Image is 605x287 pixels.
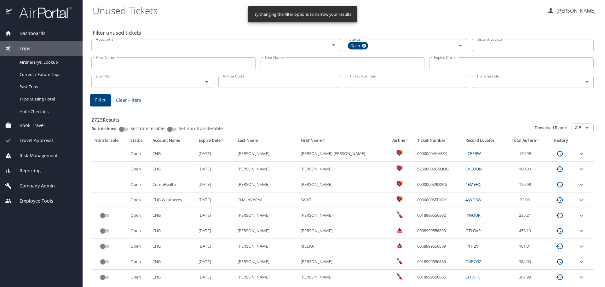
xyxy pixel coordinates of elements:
[322,139,326,143] button: sort
[298,135,387,146] th: First Name
[20,109,75,115] span: Hotel Check-ins
[505,223,547,239] td: 453.19
[578,165,585,173] button: expand row
[578,258,585,266] button: expand row
[128,239,150,254] td: Open
[396,181,403,187] img: Southwest Airlines
[505,135,547,146] th: Total Airfare
[91,112,594,123] h3: 2723 Results
[12,6,72,19] img: airportal-logo.png
[235,239,298,254] td: [PERSON_NAME]
[221,139,225,143] button: sort
[415,135,463,146] th: Ticket Number
[128,192,150,208] td: Open
[130,126,164,131] span: Set transferable
[93,1,542,20] h1: Unused Tickets
[547,135,575,146] th: History
[196,177,235,192] td: [DATE]
[415,162,463,177] td: 52600002G5QDG
[396,227,403,233] img: Delta Airlines
[465,181,481,187] a: 4EMEHC
[298,177,387,192] td: [PERSON_NAME]
[456,41,465,50] button: Open
[465,151,481,156] a: LCFFBW
[415,254,463,270] td: 0018999556886
[396,273,403,279] img: American Airlines
[505,239,547,254] td: 101.01
[235,223,298,239] td: [PERSON_NAME]
[150,135,196,146] th: Account Name
[202,77,211,86] button: Open
[505,192,547,208] td: 32.00
[196,135,235,146] th: Expire Date
[463,135,505,146] th: Record Locator
[94,138,125,143] div: Transferable
[12,198,53,204] span: Employee Tools
[128,177,150,192] td: Open
[583,123,591,132] button: Open
[396,196,403,202] img: Southwest Airlines
[505,254,547,270] td: 384.00
[12,182,55,189] span: Company Admin
[150,239,196,254] td: CHG
[235,162,298,177] td: [PERSON_NAME]
[415,239,463,254] td: 0068999556889
[505,162,547,177] td: 100.00
[150,146,196,161] td: CHG
[196,239,235,254] td: [DATE]
[536,139,540,143] button: sort
[465,212,481,218] a: IYNQUR
[465,274,480,280] a: CFFXHK
[235,146,298,161] td: [PERSON_NAME]
[20,96,75,102] span: Trips Missing Hotel
[396,165,403,171] img: Southwest Airlines
[415,270,463,285] td: 0018999556885
[196,208,235,223] td: [DATE]
[298,162,387,177] td: [PERSON_NAME]
[128,162,150,177] td: Open
[150,254,196,270] td: CHG
[12,167,41,174] span: Reporting
[90,94,111,106] button: Filter
[535,125,568,130] a: Download Report
[113,95,144,106] button: Clear Filters
[196,254,235,270] td: [DATE]
[505,270,547,285] td: 367.99
[128,223,150,239] td: Open
[128,270,150,285] td: Open
[298,208,387,223] td: [PERSON_NAME]
[578,243,585,250] button: expand row
[578,212,585,219] button: expand row
[415,192,463,208] td: 0000000SEPYCK
[348,42,368,49] div: Open
[150,270,196,285] td: CHG
[578,150,585,158] button: expand row
[235,192,298,208] td: CHALAVARYA
[95,96,106,104] span: Filter
[253,8,352,20] div: Try changing the filter options to narrow your results.
[298,146,387,161] td: [PERSON_NAME] [PERSON_NAME]
[12,30,45,37] span: Dashboards
[505,177,547,192] td: 150.98
[235,135,298,146] th: Last Name
[298,270,387,285] td: [PERSON_NAME]
[179,126,223,131] span: Set non-transferable
[150,208,196,223] td: CHG
[505,146,547,161] td: 120.98
[298,254,387,270] td: [PERSON_NAME]
[196,162,235,177] td: [DATE]
[298,192,387,208] td: SWATI
[93,28,595,38] h2: Filter unused tickets
[20,84,75,90] span: Past Trips
[235,254,298,270] td: [PERSON_NAME]
[415,177,463,192] td: 0000000S9D2C6
[583,77,591,86] button: Open
[415,223,463,239] td: 0068999556893
[396,150,403,156] img: Southwest Airlines
[128,254,150,270] td: Open
[396,211,403,218] img: American Airlines
[415,208,463,223] td: 0018999556892
[128,208,150,223] td: Open
[150,177,196,192] td: CompHealth
[150,192,196,208] td: CHG Weatherby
